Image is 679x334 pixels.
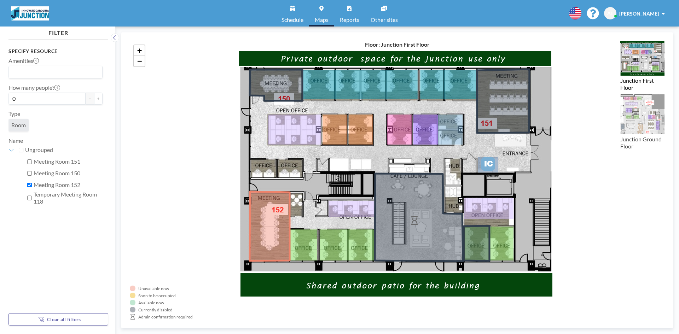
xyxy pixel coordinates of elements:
[365,41,430,48] h4: Floor: Junction First Floor
[34,170,103,177] label: Meeting Room 150
[94,93,103,105] button: +
[138,314,193,320] div: Admin confirmation required
[137,57,142,65] span: −
[620,136,662,150] label: Junction Ground Floor
[371,17,398,23] span: Other sites
[619,11,659,17] span: [PERSON_NAME]
[620,41,665,76] img: 3976ca476e1e6d5dd6c90708b3b90000.png
[137,46,142,55] span: +
[138,286,169,291] div: Unavailable now
[10,68,98,77] input: Search for option
[34,181,103,188] label: Meeting Room 152
[8,84,60,91] label: How many people?
[340,17,359,23] span: Reports
[9,66,102,78] div: Search for option
[8,137,23,144] label: Name
[620,77,654,91] label: Junction First Floor
[11,122,26,129] span: Room
[282,17,303,23] span: Schedule
[8,57,39,64] label: Amenities
[315,17,329,23] span: Maps
[134,45,145,56] a: Zoom in
[134,56,145,66] a: Zoom out
[8,313,108,326] button: Clear all filters
[620,94,665,134] img: 48647ba96d77f71270a56cbfe03b9728.png
[34,158,103,165] label: Meeting Room 151
[8,110,20,117] label: Type
[11,6,49,20] img: organization-logo
[607,10,613,17] span: AT
[8,27,108,36] h4: FILTER
[86,93,94,105] button: -
[8,48,103,54] h3: Specify resource
[25,146,103,153] label: Ungrouped
[138,307,173,312] div: Currently disabled
[138,293,176,298] div: Soon to be occupied
[47,316,81,322] span: Clear all filters
[34,191,103,205] label: Temporary Meeting Room 118
[138,300,164,305] div: Available now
